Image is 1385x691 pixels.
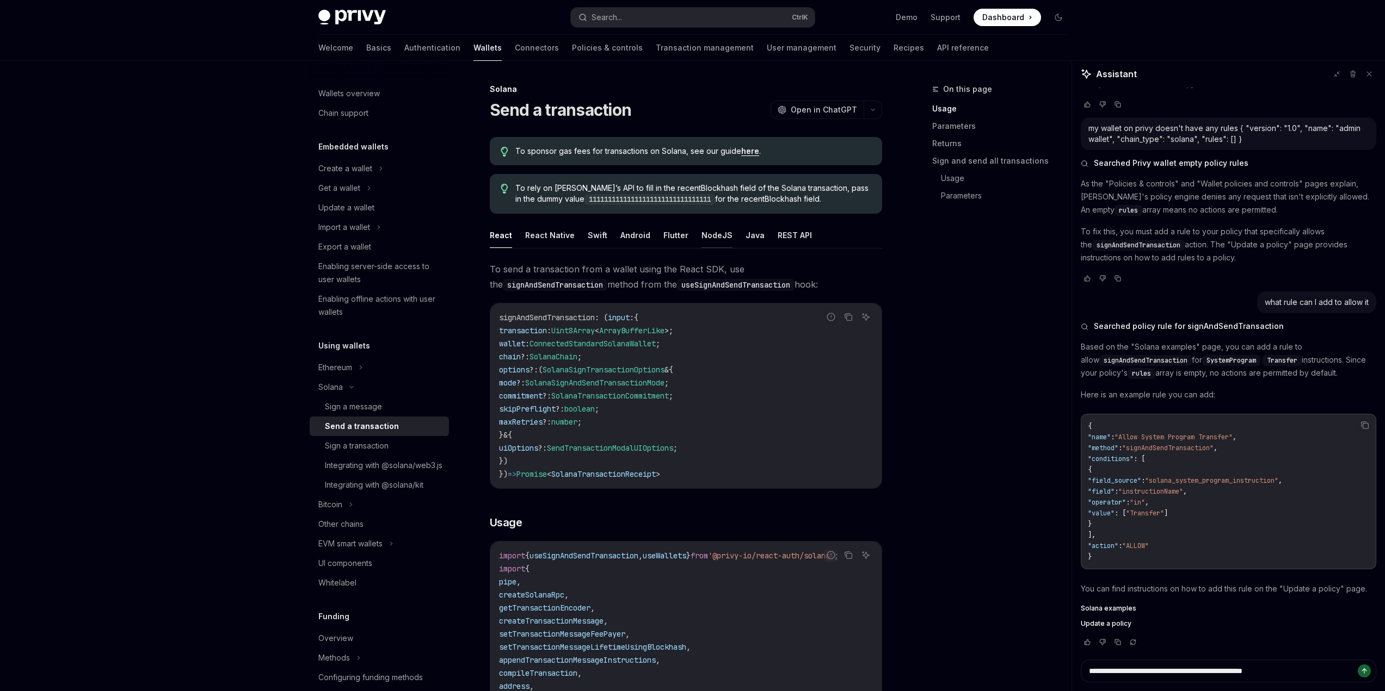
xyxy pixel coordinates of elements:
span: } [686,551,691,561]
span: ] [1164,509,1168,518]
span: & [664,365,669,375]
span: SolanaSignAndSendTransactionMode [525,378,664,388]
span: { [525,551,530,561]
span: } [1088,552,1092,561]
code: useSignAndSendTransaction [677,279,795,291]
div: Solana [318,381,343,394]
span: > [656,469,660,479]
span: "instructionName" [1118,487,1183,496]
span: => [508,469,516,479]
div: Export a wallet [318,240,371,253]
span: import [499,564,525,574]
span: : [1141,476,1145,485]
button: Android [620,222,650,248]
a: Demo [896,12,918,23]
span: , [516,577,521,587]
span: useSignAndSendTransaction [530,551,638,561]
button: NodeJS [701,222,732,248]
a: Parameters [932,117,1076,135]
span: >; [664,326,673,335]
a: Integrating with @solana/web3.js [310,456,449,475]
span: To rely on [PERSON_NAME]’s API to fill in the recentBlockhash field of the Solana transaction, pa... [515,183,871,205]
span: : [1126,498,1130,507]
span: createTransactionMessage [499,616,604,626]
button: React Native [525,222,575,248]
div: Solana [490,84,882,95]
span: ; [577,417,582,427]
span: : [1111,433,1115,441]
button: REST API [778,222,812,248]
span: ; [577,352,582,362]
span: SolanaTransactionReceipt [551,469,656,479]
a: Solana examples [1081,604,1376,613]
a: here [741,146,759,156]
span: , [1214,444,1217,452]
a: Sign a transaction [310,436,449,456]
span: transaction [499,326,547,335]
a: Chain support [310,103,449,123]
button: Searched Privy wallet empty policy rules [1081,158,1376,169]
span: ?: [556,404,564,414]
span: maxRetries [499,417,543,427]
a: Transaction management [656,35,754,61]
span: SolanaChain [530,352,577,362]
h5: Embedded wallets [318,140,389,153]
span: Ctrl K [792,13,808,22]
a: Enabling server-side access to user wallets [310,257,449,289]
a: Policies & controls [572,35,643,61]
div: Chain support [318,107,368,120]
a: Security [850,35,881,61]
div: Whitelabel [318,576,356,589]
span: setTransactionMessageFeePayer [499,629,625,639]
span: input [608,313,630,322]
button: Report incorrect code [824,548,838,562]
p: As the "Policies & controls" and "Wallet policies and controls" pages explain, [PERSON_NAME]'s po... [1081,177,1376,216]
span: "method" [1088,444,1118,452]
div: Ethereum [318,361,352,374]
a: User management [767,35,836,61]
div: Wallets overview [318,87,380,100]
span: }) [499,469,508,479]
span: : [ [1134,455,1145,463]
span: "field" [1088,487,1115,496]
code: 11111111111111111111111111111111 [584,194,715,205]
a: Send a transaction [310,416,449,436]
span: boolean [564,404,595,414]
div: Integrating with @solana/kit [325,478,423,491]
span: createSolanaRpc [499,590,564,600]
div: Other chains [318,518,364,531]
span: "Transfer" [1126,509,1164,518]
a: UI components [310,553,449,573]
span: , [1233,433,1236,441]
div: EVM smart wallets [318,537,383,550]
a: Support [931,12,961,23]
span: : ( [595,313,608,322]
span: ( [538,365,543,375]
span: wallet [499,339,525,348]
span: { [669,365,673,375]
span: , [1278,476,1282,485]
span: Update a policy [1081,619,1131,628]
span: "signAndSendTransaction" [1122,444,1214,452]
img: dark logo [318,10,386,25]
button: Flutter [663,222,688,248]
div: Enabling server-side access to user wallets [318,260,442,286]
span: "ALLOW" [1122,541,1149,550]
span: setTransactionMessageLifetimeUsingBlockhash [499,642,686,652]
span: '@privy-io/react-auth/solana' [708,551,834,561]
span: To sponsor gas fees for transactions on Solana, see our guide . [515,146,871,157]
span: ?: [538,443,547,453]
span: "Allow System Program Transfer" [1115,433,1233,441]
p: To fix this, you must add a rule to your policy that specifically allows the action. The "Update ... [1081,225,1376,264]
button: Copy the contents from the code block [1358,418,1372,432]
span: , [1183,487,1187,496]
span: : [1115,487,1118,496]
span: On this page [943,83,992,96]
span: } [499,430,503,440]
div: Get a wallet [318,182,360,195]
span: chain [499,352,521,362]
a: Returns [932,135,1076,152]
span: , [564,590,569,600]
span: "in" [1130,498,1145,507]
span: { [508,430,512,440]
